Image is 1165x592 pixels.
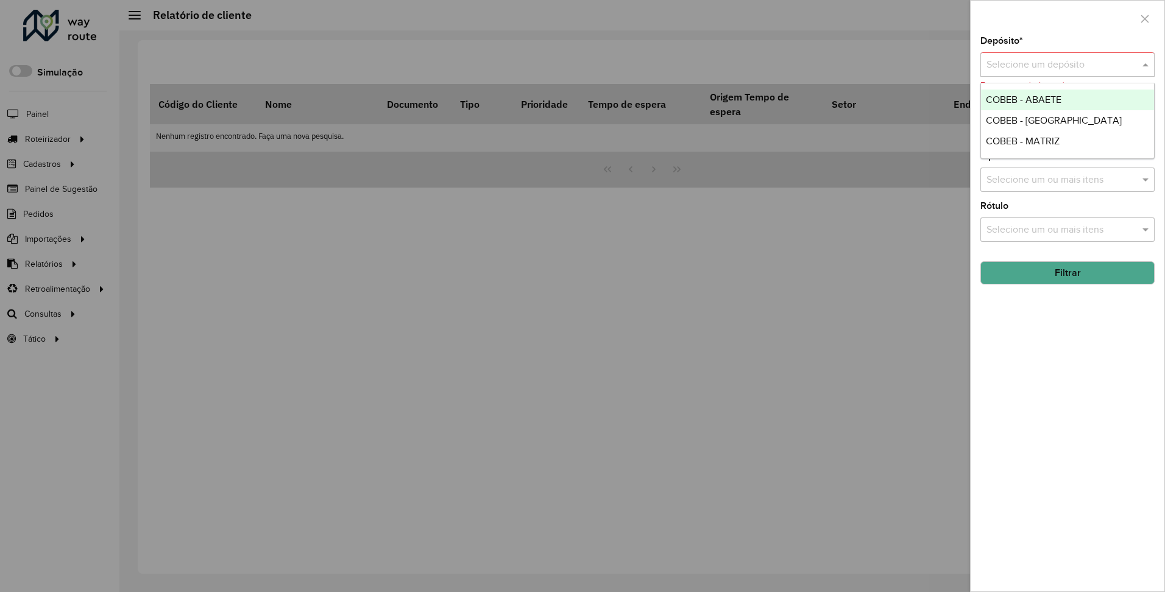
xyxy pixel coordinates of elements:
[986,136,1060,146] span: COBEB - MATRIZ
[980,261,1155,284] button: Filtrar
[986,115,1122,125] span: COBEB - [GEOGRAPHIC_DATA]
[980,81,1075,90] formly-validation-message: Este campo é obrigatório
[980,83,1155,159] ng-dropdown-panel: Options list
[980,33,1023,48] label: Depósito
[986,94,1061,105] span: COBEB - ABAETE
[980,199,1008,213] label: Rótulo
